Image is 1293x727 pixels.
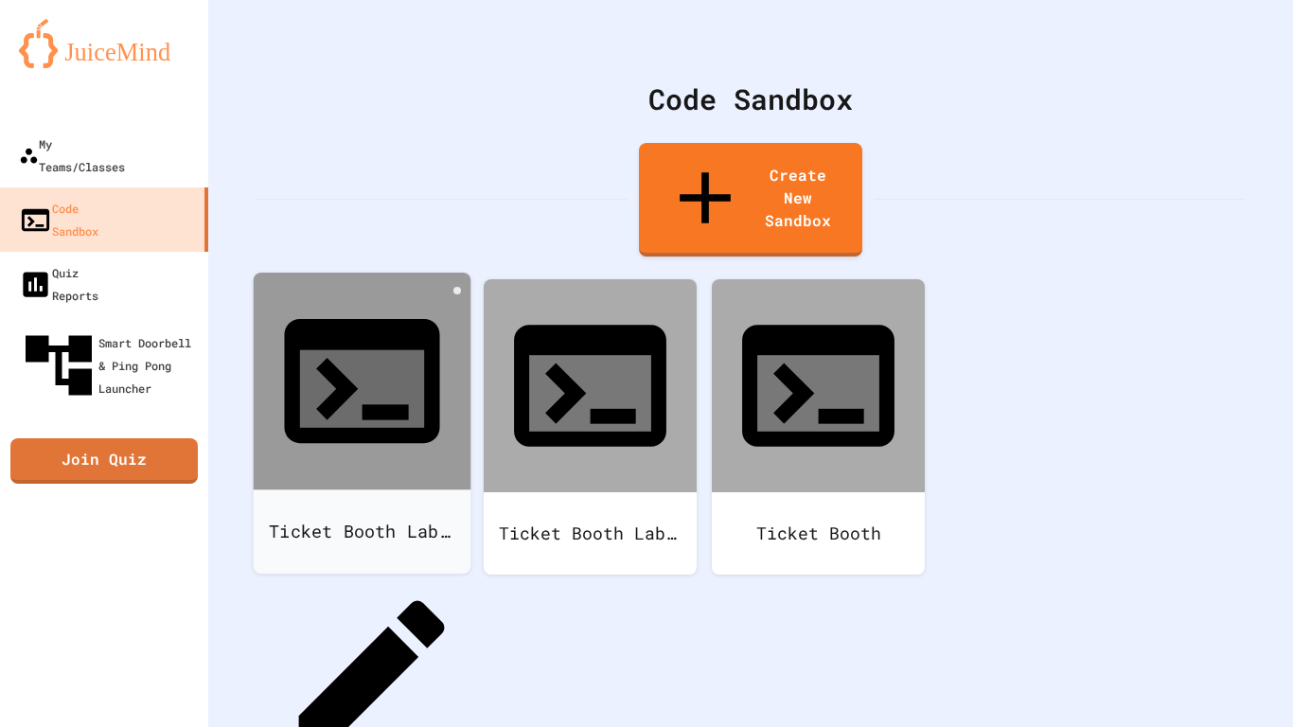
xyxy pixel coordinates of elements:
div: Quiz Reports [19,261,98,307]
div: Code Sandbox [19,197,98,242]
div: Ticket Booth [712,492,925,575]
img: logo-orange.svg [19,19,189,68]
div: Ticket Booth Lab Part 2 [484,492,697,575]
a: Create New Sandbox [639,143,862,257]
a: Ticket Booth [712,279,925,575]
a: Ticket Booth Lab 2 [254,273,471,574]
a: Join Quiz [10,438,198,484]
a: Ticket Booth Lab Part 2 [484,279,697,575]
div: Code Sandbox [256,78,1246,120]
div: Smart Doorbell & Ping Pong Launcher [19,326,201,405]
div: My Teams/Classes [19,133,125,178]
div: Ticket Booth Lab 2 [254,489,471,574]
